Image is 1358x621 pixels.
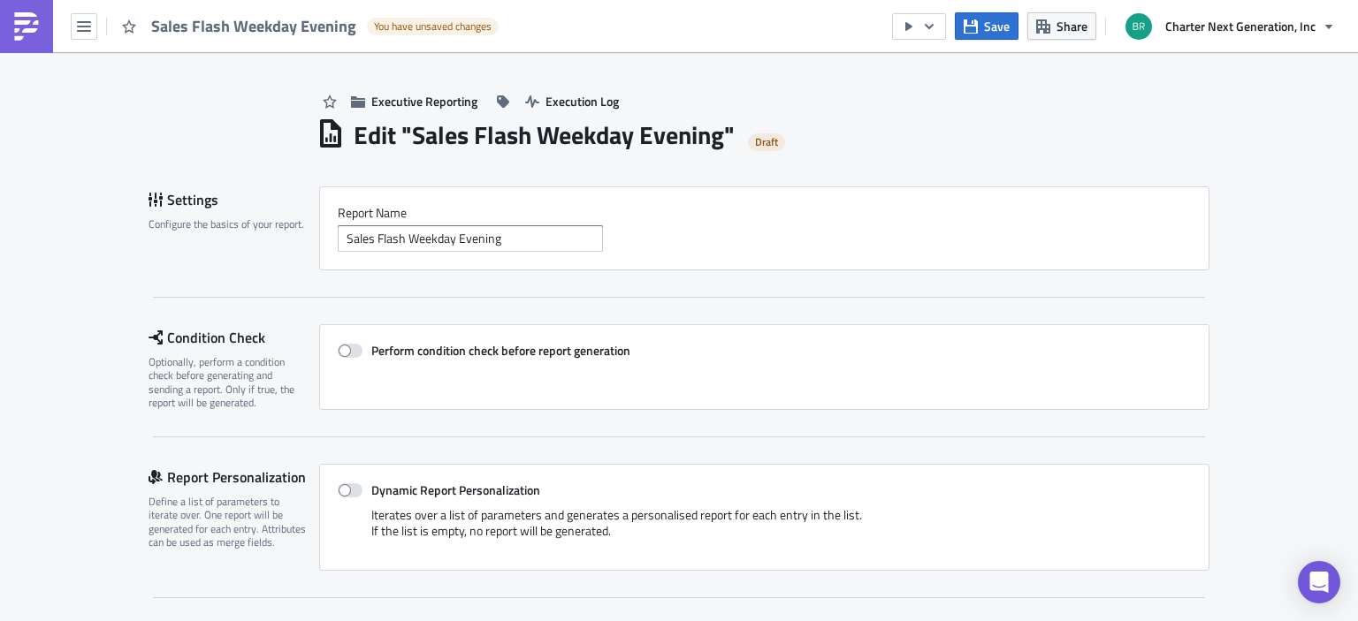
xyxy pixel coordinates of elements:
span: Share [1057,17,1087,35]
div: Configure the basics of your report. [149,217,308,231]
span: Executive Reporting [371,92,477,110]
span: Charter Next Generation, Inc [1165,17,1316,35]
span: Save [984,17,1010,35]
button: Execution Log [516,87,628,115]
div: Open Intercom Messenger [1298,561,1340,603]
h1: Edit " Sales Flash Weekday Evening " [354,119,735,151]
div: Optionally, perform a condition check before generating and sending a report. Only if true, the r... [149,355,308,410]
body: Rich Text Area. Press ALT-0 for help. [7,7,844,158]
div: Settings [149,186,319,213]
div: Report Personalization [149,464,319,490]
button: Save [955,12,1018,40]
p: This report is part of our automated analytics distribution to keep your team informed with up-to... [7,7,844,21]
strong: Dynamic Report Personalization [371,481,540,499]
button: Share [1027,12,1096,40]
span: Sales Flash Weekday Evening [151,16,358,36]
div: Condition Check [149,324,319,351]
span: You have unsaved changes [374,19,492,34]
img: PushMetrics [12,12,41,41]
button: Executive Reporting [342,87,486,115]
img: Avatar [1124,11,1154,42]
strong: Perform condition check before report generation [371,341,630,360]
p: If you need to update the recipient list—whether to add or remove users—please submit a request to . [7,27,844,41]
div: Define a list of parameters to iterate over. One report will be generated for each entry. Attribu... [149,495,308,549]
a: [EMAIL_ADDRESS][DOMAIN_NAME] [558,27,767,41]
h6: WF: Sales Flash Weekday Evening [7,117,844,125]
div: Iterates over a list of parameters and generates a personalised report for each entry in the list... [338,507,1191,552]
span: Draft [755,135,778,149]
h6: Sys:PM [7,88,844,97]
label: Report Nam﻿e [338,205,1191,221]
button: Charter Next Generation, Inc [1115,7,1345,46]
span: Execution Log [545,92,619,110]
